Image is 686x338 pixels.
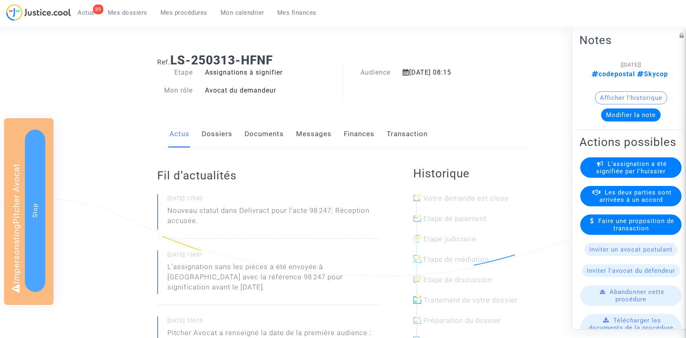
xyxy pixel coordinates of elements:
small: [DATE] 17h32 [167,195,381,205]
span: [[DATE]] [621,61,641,67]
small: [DATE] 10h19 [167,317,381,328]
div: [DATE] 08:15 [396,68,503,77]
span: Ref. [157,58,170,66]
div: Mon rôle [151,86,199,95]
a: Transaction [387,121,428,148]
a: Dossiers [202,121,232,148]
button: Afficher l'historique [595,91,667,104]
div: Impersonating [4,118,53,305]
a: Mes procédures [154,7,214,19]
button: Modifier la note [601,108,661,121]
h2: Fil d’actualités [157,168,381,183]
span: Mes finances [277,9,316,16]
a: Messages [296,121,332,148]
a: Mon calendrier [214,7,271,19]
span: codepostal [592,70,635,77]
button: Stop [25,130,45,292]
span: Mes dossiers [108,9,147,16]
span: Inviter l'avocat du défendeur [587,267,675,274]
h2: Actions possibles [579,135,682,149]
small: [DATE] 15h31 [167,251,381,262]
b: LS-250313-HFNF [170,53,273,67]
span: Votre demande est close [423,194,509,202]
span: Actus [78,9,95,16]
div: Audience [343,68,396,77]
a: Mes finances [271,7,323,19]
span: Skycop [635,70,668,77]
h2: Notes [579,33,682,47]
span: Stop [31,203,39,218]
h2: Historique [413,166,529,181]
span: Faire une proposition de transaction [598,217,674,232]
span: Les deux parties sont arrivées à un accord [599,188,672,203]
span: Mon calendrier [220,9,264,16]
p: L'assignation sans les pièces a été envoyée à [GEOGRAPHIC_DATA] avec la référence 98 247 pour sig... [167,262,381,296]
img: jc-logo.svg [6,4,71,21]
div: Etape [151,68,199,77]
span: L'assignation a été signifiée par l'huissier [596,160,667,175]
a: Finances [344,121,374,148]
p: Nouveau statut dans Delivract pour l'acte 98 247: Réception accusée. [167,205,381,230]
a: Actus [169,121,189,148]
a: 89Actus [71,7,101,19]
span: Mes procédures [160,9,207,16]
a: Mes dossiers [101,7,154,19]
span: Abandonner cette procédure [610,288,664,303]
span: Inviter un avocat postulant [589,245,673,253]
a: Documents [245,121,284,148]
div: 89 [93,4,103,14]
div: Avocat du demandeur [199,86,343,95]
div: Assignations à signifier [199,68,343,77]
